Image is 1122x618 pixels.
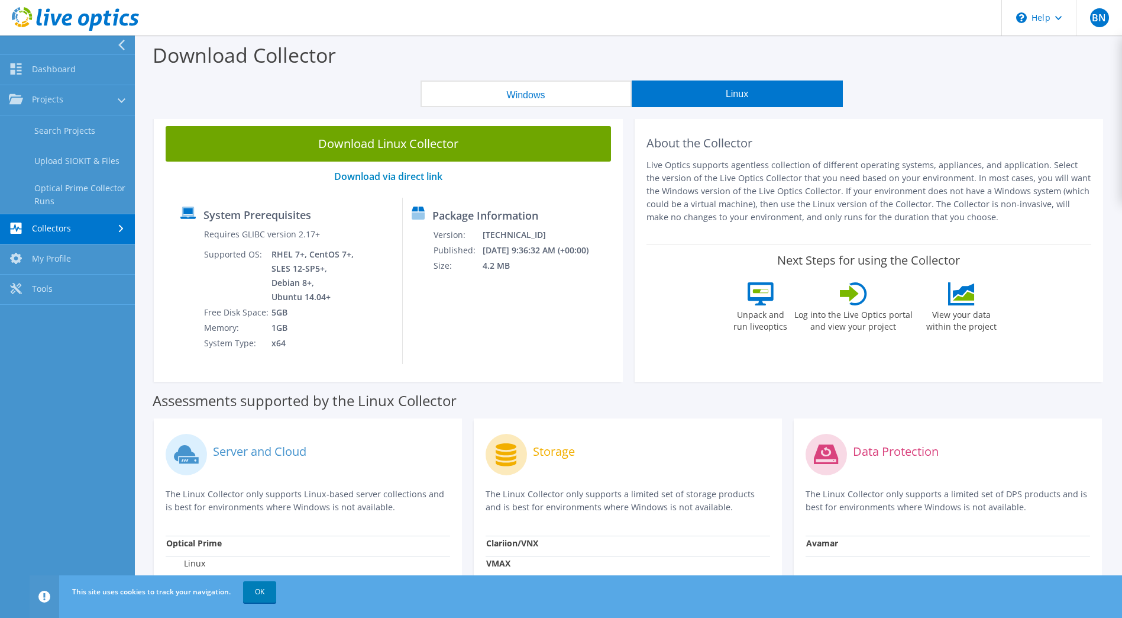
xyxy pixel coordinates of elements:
svg: \n [1016,12,1027,23]
label: Assessments supported by the Linux Collector [153,395,457,407]
td: Free Disk Space: [203,305,271,320]
strong: Avamar [806,537,838,549]
label: Unpack and run liveoptics [733,305,788,333]
td: Size: [433,258,482,273]
td: Memory: [203,320,271,336]
label: System Prerequisites [203,209,311,221]
td: x64 [271,336,356,351]
label: Data Protection [853,446,939,458]
label: Next Steps for using the Collector [777,253,960,268]
label: View your data within the project [919,305,1004,333]
td: 1GB [271,320,356,336]
span: BN [1090,8,1109,27]
label: Storage [533,446,575,458]
label: Linux [166,558,205,569]
p: The Linux Collector only supports a limited set of storage products and is best for environments ... [486,488,770,514]
strong: VMAX [486,558,510,569]
span: This site uses cookies to track your navigation. [72,587,231,597]
h2: About the Collector [646,136,1092,150]
td: [DATE] 9:36:32 AM (+00:00) [482,243,604,258]
a: Download via direct link [334,170,442,183]
td: [TECHNICAL_ID] [482,227,604,243]
button: Linux [632,81,843,107]
td: RHEL 7+, CentOS 7+, SLES 12-SP5+, Debian 8+, Ubuntu 14.04+ [271,247,356,305]
label: Package Information [432,210,538,221]
td: 4.2 MB [482,258,604,273]
label: Download Collector [153,41,336,69]
strong: Clariion/VNX [486,537,538,549]
label: Log into the Live Optics portal and view your project [794,305,913,333]
td: 5GB [271,305,356,320]
button: Windows [421,81,632,107]
label: Server and Cloud [213,446,306,458]
a: Download Linux Collector [166,126,611,162]
label: Requires GLIBC version 2.17+ [204,228,320,240]
a: OK [243,581,276,603]
td: Published: [433,243,482,258]
p: The Linux Collector only supports a limited set of DPS products and is best for environments wher... [806,488,1090,514]
td: Supported OS: [203,247,271,305]
strong: Optical Prime [166,537,222,549]
p: The Linux Collector only supports Linux-based server collections and is best for environments whe... [166,488,450,514]
p: Live Optics supports agentless collection of different operating systems, appliances, and applica... [646,159,1092,224]
td: Version: [433,227,482,243]
td: System Type: [203,336,271,351]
